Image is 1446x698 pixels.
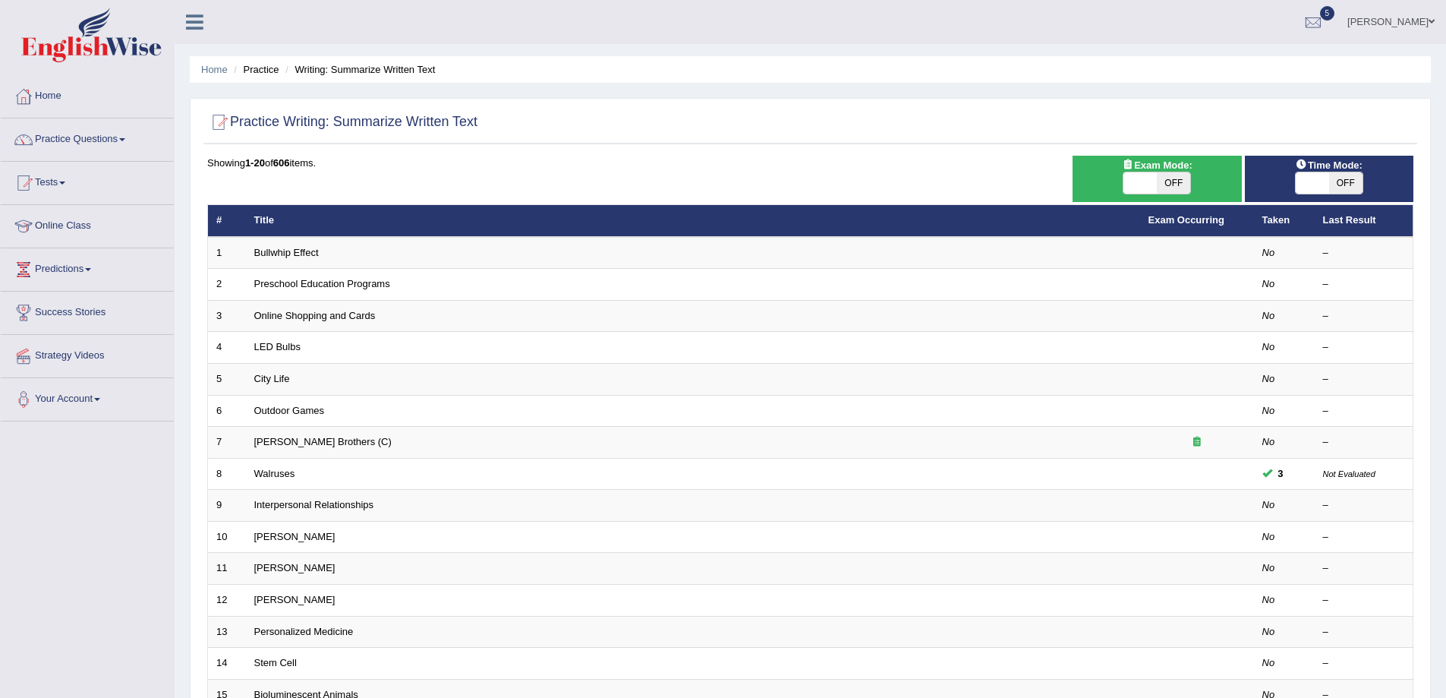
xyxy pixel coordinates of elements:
em: No [1262,531,1275,542]
td: 1 [208,237,246,269]
span: You can still take this question [1272,466,1290,482]
td: 11 [208,553,246,585]
div: Exam occurring question [1148,435,1246,450]
div: – [1323,372,1405,387]
div: – [1323,498,1405,513]
b: 606 [273,157,290,169]
td: 14 [208,648,246,680]
a: Walruses [254,468,295,479]
a: Your Account [1,378,174,416]
td: 9 [208,490,246,522]
a: Outdoor Games [254,405,325,416]
div: Showing of items. [207,156,1413,170]
em: No [1262,278,1275,289]
b: 1-20 [245,157,265,169]
span: Exam Mode: [1116,157,1198,173]
div: – [1323,246,1405,261]
div: – [1323,656,1405,671]
div: – [1323,625,1405,640]
td: 7 [208,427,246,459]
div: Show exams occurring in exams [1073,156,1241,202]
a: Exam Occurring [1148,214,1224,226]
a: Personalized Medicine [254,626,354,637]
td: 4 [208,332,246,364]
a: Online Shopping and Cards [254,310,376,321]
a: Predictions [1,248,174,286]
a: Interpersonal Relationships [254,499,374,510]
th: Taken [1254,205,1315,237]
a: Practice Questions [1,118,174,156]
th: Last Result [1315,205,1413,237]
em: No [1262,405,1275,416]
a: Success Stories [1,292,174,330]
td: 2 [208,269,246,301]
td: 8 [208,458,246,490]
a: Bullwhip Effect [254,247,319,258]
span: OFF [1157,172,1190,194]
td: 6 [208,395,246,427]
div: – [1323,561,1405,576]
em: No [1262,373,1275,384]
h2: Practice Writing: Summarize Written Text [207,111,477,134]
td: 3 [208,300,246,332]
div: – [1323,435,1405,450]
a: Strategy Videos [1,335,174,373]
div: – [1323,593,1405,608]
div: – [1323,340,1405,355]
a: [PERSON_NAME] [254,531,336,542]
em: No [1262,247,1275,258]
em: No [1262,562,1275,573]
span: 5 [1320,6,1335,21]
a: Home [201,64,228,75]
div: – [1323,530,1405,545]
div: – [1323,309,1405,324]
td: 13 [208,616,246,648]
a: Stem Cell [254,657,297,668]
small: Not Evaluated [1323,469,1375,478]
span: Time Mode: [1290,157,1369,173]
a: Online Class [1,205,174,243]
li: Practice [230,62,279,77]
a: [PERSON_NAME] Brothers (C) [254,436,392,447]
div: – [1323,404,1405,418]
th: Title [246,205,1140,237]
span: OFF [1329,172,1363,194]
em: No [1262,626,1275,637]
em: No [1262,594,1275,605]
th: # [208,205,246,237]
em: No [1262,499,1275,510]
a: [PERSON_NAME] [254,562,336,573]
em: No [1262,310,1275,321]
li: Writing: Summarize Written Text [282,62,435,77]
a: City Life [254,373,290,384]
a: Home [1,75,174,113]
em: No [1262,341,1275,352]
a: [PERSON_NAME] [254,594,336,605]
td: 10 [208,521,246,553]
em: No [1262,436,1275,447]
td: 5 [208,364,246,396]
a: Preschool Education Programs [254,278,390,289]
em: No [1262,657,1275,668]
a: LED Bulbs [254,341,301,352]
a: Tests [1,162,174,200]
td: 12 [208,584,246,616]
div: – [1323,277,1405,292]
